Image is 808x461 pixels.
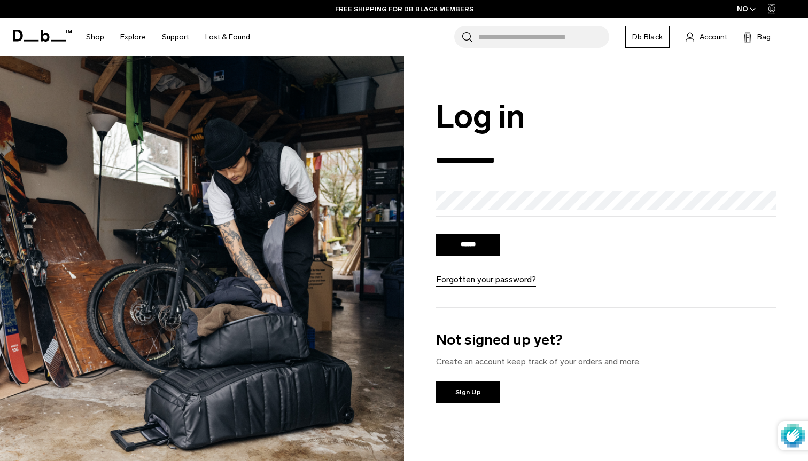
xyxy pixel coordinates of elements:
a: Lost & Found [205,18,250,56]
a: Explore [120,18,146,56]
a: Account [686,30,727,43]
a: FREE SHIPPING FOR DB BLACK MEMBERS [335,4,473,14]
span: Bag [757,31,771,43]
h3: Not signed up yet? [436,329,776,351]
nav: Main Navigation [78,18,258,56]
a: Sign Up [436,381,500,403]
span: Account [700,31,727,43]
button: Bag [743,30,771,43]
a: Forgotten your password? [436,273,536,286]
a: Db Black [625,26,670,48]
img: Protected by hCaptcha [781,421,805,450]
p: Create an account keep track of your orders and more. [436,355,776,368]
a: Support [162,18,189,56]
a: Shop [86,18,104,56]
h1: Log in [436,99,776,134]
